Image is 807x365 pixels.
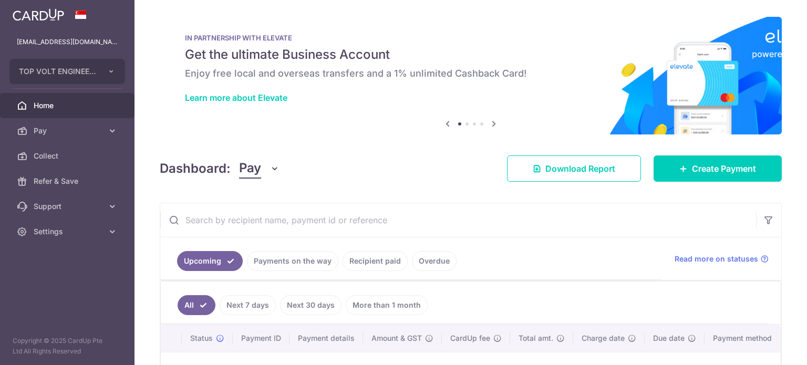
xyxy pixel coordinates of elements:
span: Collect [34,151,103,161]
a: Next 30 days [280,295,342,315]
span: Amount & GST [371,333,422,343]
span: Read more on statuses [675,254,758,264]
a: Read more on statuses [675,254,769,264]
a: Learn more about Elevate [185,92,287,103]
span: Pay [239,159,261,179]
span: Status [190,333,213,343]
th: Payment ID [233,325,289,352]
span: Pay [34,126,103,136]
th: Payment method [705,325,784,352]
span: Charge date [582,333,625,343]
img: CardUp [13,8,64,21]
th: Payment details [289,325,363,352]
input: Search by recipient name, payment id or reference [160,203,756,237]
span: Support [34,201,103,212]
h5: Get the ultimate Business Account [185,46,757,63]
a: Next 7 days [220,295,276,315]
span: Settings [34,226,103,237]
h6: Enjoy free local and overseas transfers and a 1% unlimited Cashback Card! [185,67,757,80]
p: [EMAIL_ADDRESS][DOMAIN_NAME] [17,37,118,47]
button: Pay [239,159,280,179]
button: TOP VOLT ENGINEERING PTE. LTD. [9,59,125,84]
span: TOP VOLT ENGINEERING PTE. LTD. [19,66,97,77]
h4: Dashboard: [160,159,231,178]
p: IN PARTNERSHIP WITH ELEVATE [185,34,757,42]
span: Refer & Save [34,176,103,186]
a: More than 1 month [346,295,428,315]
a: Recipient paid [343,251,408,271]
a: All [178,295,215,315]
a: Download Report [507,155,641,182]
span: CardUp fee [450,333,490,343]
span: Home [34,100,103,111]
a: Upcoming [177,251,243,271]
span: Download Report [545,162,615,175]
a: Create Payment [654,155,782,182]
span: Create Payment [692,162,756,175]
img: Renovation banner [160,17,782,134]
span: Due date [653,333,685,343]
a: Payments on the way [247,251,338,271]
span: Total amt. [519,333,553,343]
a: Overdue [412,251,457,271]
